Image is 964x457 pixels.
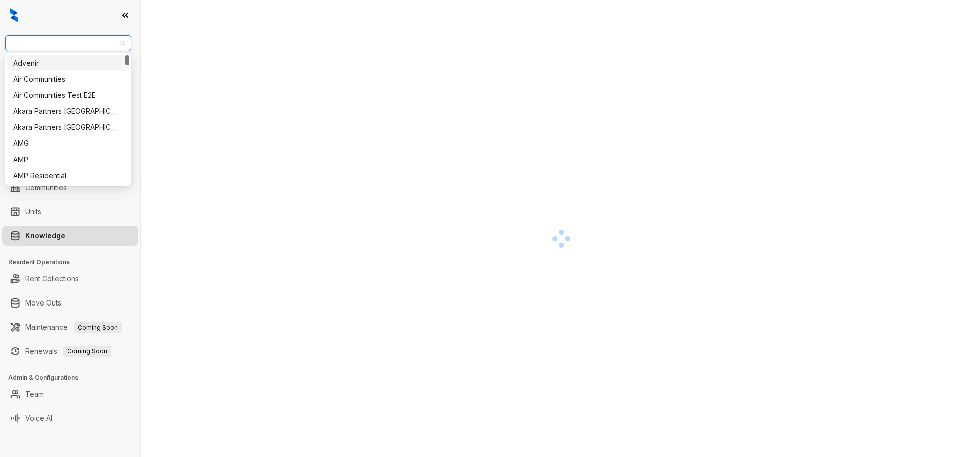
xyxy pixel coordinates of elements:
h3: Admin & Configurations [8,373,140,382]
div: Akara Partners [GEOGRAPHIC_DATA] [13,106,123,117]
div: Advenir [7,55,129,71]
div: Advenir [13,58,123,69]
div: AMP [7,151,129,168]
li: Voice AI [2,408,138,428]
a: Knowledge [25,226,65,246]
li: Rent Collections [2,269,138,289]
a: Communities [25,178,67,198]
div: AMG [7,135,129,151]
div: AMP [13,154,123,165]
img: logo [10,8,18,22]
a: Team [25,384,44,404]
div: Akara Partners [GEOGRAPHIC_DATA] [13,122,123,133]
a: Units [25,202,41,222]
div: AMP Residential [13,170,123,181]
a: Move Outs [25,293,61,313]
li: Team [2,384,138,404]
div: Air Communities Test E2E [7,87,129,103]
a: Rent Collections [25,269,79,289]
span: Indus [11,36,125,51]
li: Units [2,202,138,222]
div: Akara Partners Nashville [7,103,129,119]
li: Knowledge [2,226,138,246]
div: Air Communities Test E2E [13,90,123,101]
div: AMP Residential [7,168,129,184]
h3: Resident Operations [8,258,140,267]
div: Air Communities [13,74,123,85]
div: Air Communities [7,71,129,87]
li: Renewals [2,341,138,361]
div: Akara Partners Phoenix [7,119,129,135]
li: Collections [2,134,138,155]
div: AMG [13,138,123,149]
a: RenewalsComing Soon [25,341,111,361]
li: Leasing [2,110,138,130]
li: Communities [2,178,138,198]
span: Coming Soon [74,322,122,333]
a: Voice AI [25,408,52,428]
li: Leads [2,67,138,87]
li: Move Outs [2,293,138,313]
li: Maintenance [2,317,138,337]
span: Coming Soon [63,346,111,357]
